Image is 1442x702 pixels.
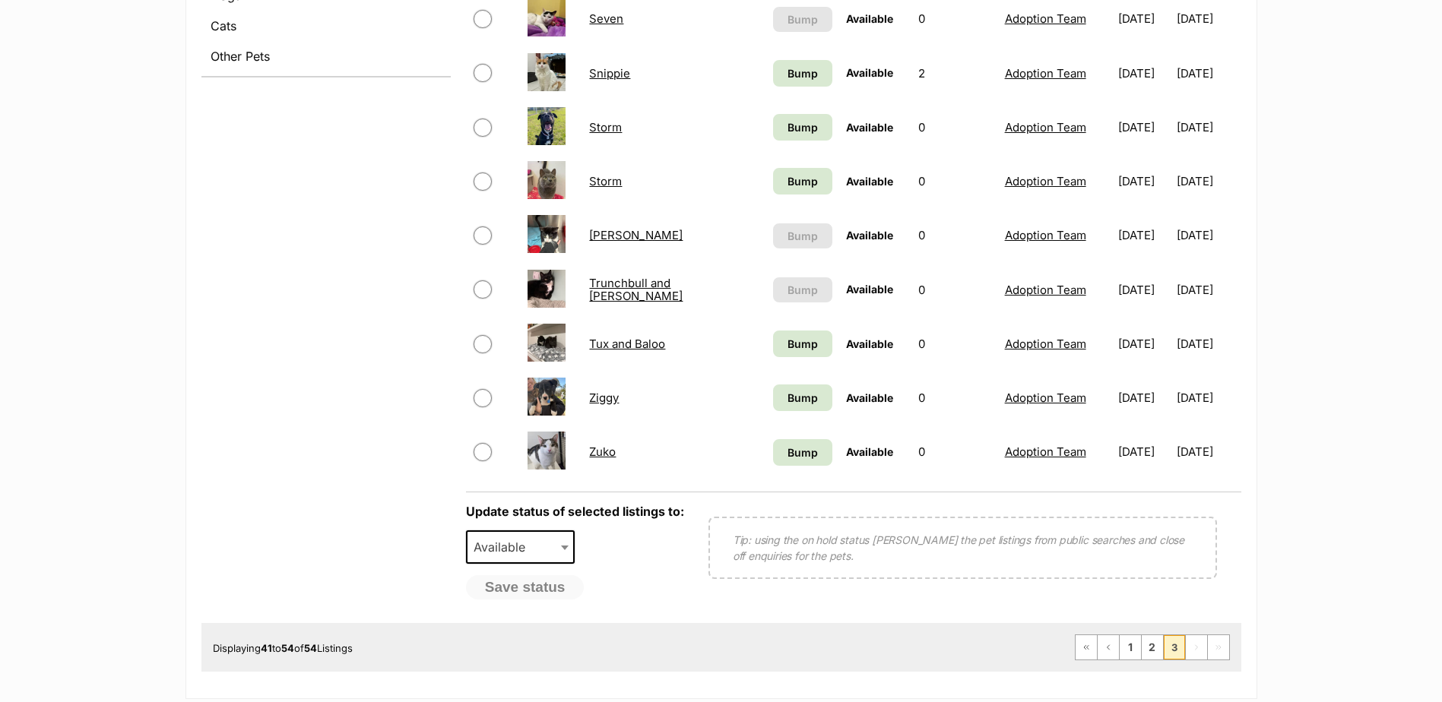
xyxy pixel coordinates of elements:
a: Storm [589,174,622,188]
td: [DATE] [1112,101,1175,153]
strong: 54 [304,642,317,654]
a: Other Pets [201,43,451,70]
span: Bump [788,282,818,298]
span: Bump [788,119,818,135]
a: Bump [773,330,832,357]
strong: 54 [281,642,294,654]
span: Available [846,283,893,296]
a: Adoption Team [1005,66,1086,81]
a: Adoption Team [1005,283,1086,297]
a: Previous page [1098,635,1119,659]
span: Page 3 [1164,635,1185,659]
td: [DATE] [1112,372,1175,424]
a: Zuko [589,444,616,459]
td: [DATE] [1112,425,1175,478]
span: Displaying to of Listings [213,642,353,654]
td: [DATE] [1177,318,1240,370]
nav: Pagination [1075,634,1230,660]
span: Available [846,66,893,79]
a: Storm [589,120,622,134]
td: 0 [912,101,997,153]
a: Adoption Team [1005,444,1086,459]
a: Bump [773,439,832,466]
label: Update status of selected listings to: [466,504,684,519]
span: Available [846,445,893,458]
a: Bump [773,384,832,411]
td: [DATE] [1112,264,1175,316]
a: Adoption Team [1005,228,1086,242]
td: 0 [912,155,997,207]
a: Adoption Team [1005,337,1086,351]
td: [DATE] [1177,425,1240,478]
a: Bump [773,60,832,87]
a: Snippie [589,66,630,81]
a: Bump [773,168,832,194]
td: [DATE] [1112,47,1175,100]
a: Adoption Team [1005,391,1086,405]
td: [DATE] [1177,264,1240,316]
a: Adoption Team [1005,120,1086,134]
td: [DATE] [1112,155,1175,207]
a: [PERSON_NAME] [589,228,683,242]
button: Bump [773,223,832,248]
span: Bump [788,228,818,244]
span: Available [467,536,540,558]
a: Adoption Team [1005,174,1086,188]
td: [DATE] [1177,155,1240,207]
span: Available [846,175,893,188]
a: First page [1076,635,1097,659]
a: Adoption Team [1005,11,1086,26]
td: [DATE] [1112,318,1175,370]
td: 0 [912,264,997,316]
td: [DATE] [1177,101,1240,153]
span: Available [846,391,893,404]
span: Bump [788,444,818,460]
span: Available [846,337,893,350]
p: Tip: using the on hold status [PERSON_NAME] the pet listings from public searches and close off e... [733,532,1193,564]
span: Bump [788,390,818,406]
td: [DATE] [1177,209,1240,261]
a: Bump [773,114,832,141]
button: Save status [466,575,585,599]
span: Bump [788,336,818,352]
a: Cats [201,12,451,40]
td: [DATE] [1177,47,1240,100]
a: Page 1 [1120,635,1141,659]
td: 0 [912,209,997,261]
strong: 41 [261,642,272,654]
button: Bump [773,7,832,32]
td: [DATE] [1177,372,1240,424]
td: 0 [912,425,997,478]
span: Available [466,530,575,564]
a: Tux and Baloo [589,337,665,351]
td: [DATE] [1112,209,1175,261]
a: Page 2 [1142,635,1163,659]
span: Available [846,12,893,25]
a: Seven [589,11,623,26]
a: Ziggy [589,391,619,405]
span: Bump [788,173,818,189]
span: Bump [788,11,818,27]
span: Available [846,229,893,242]
td: 0 [912,372,997,424]
span: Last page [1208,635,1229,659]
span: Next page [1186,635,1207,659]
td: 2 [912,47,997,100]
td: 0 [912,318,997,370]
button: Bump [773,277,832,302]
span: Available [846,121,893,134]
a: Trunchbull and [PERSON_NAME] [589,276,683,303]
span: Bump [788,65,818,81]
